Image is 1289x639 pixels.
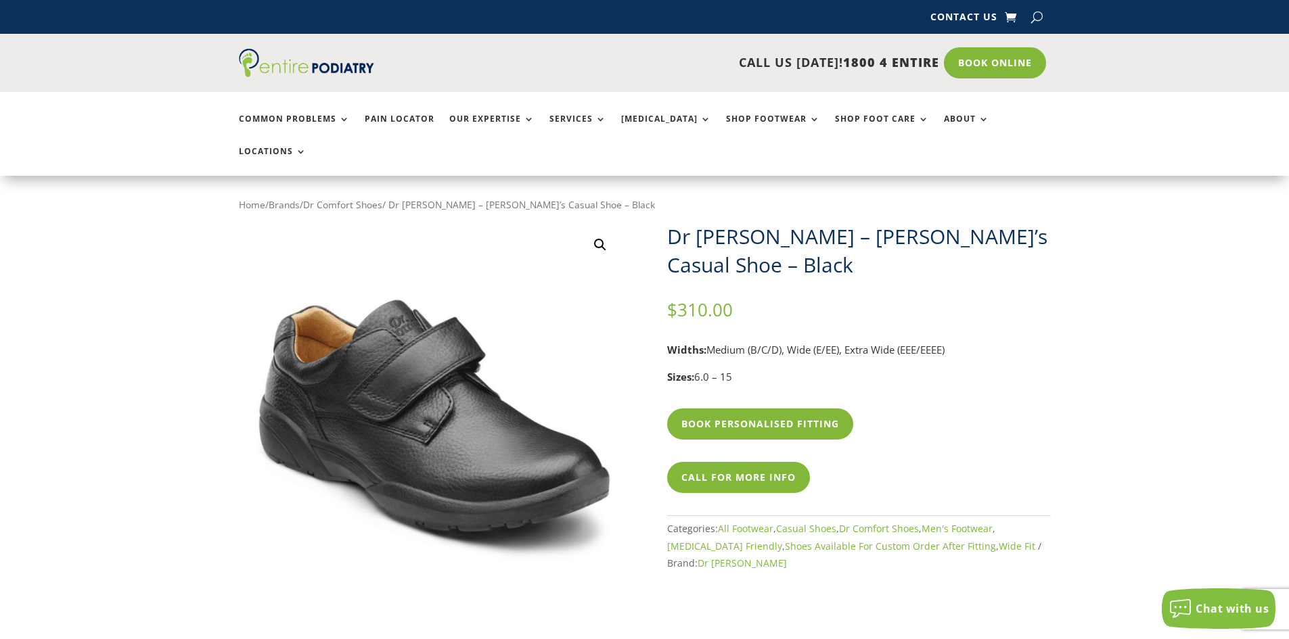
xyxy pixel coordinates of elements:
[1162,588,1275,629] button: Chat with us
[239,49,374,77] img: logo (1)
[667,557,787,569] span: Brand:
[667,343,706,356] strong: Widths:
[843,54,939,70] span: 1800 4 ENTIRE
[667,341,1051,369] p: Medium (B/C/D), Wide (E/EE), Extra Wide (EEE/EEEE)
[588,233,612,257] a: View full-screen image gallery
[667,540,782,552] a: [MEDICAL_DATA] Friendly
[776,522,836,535] a: Casual Shoes
[426,54,939,72] p: CALL US [DATE]!
[1196,601,1269,616] span: Chat with us
[999,540,1035,552] a: Wide Fit
[239,196,1051,214] nav: Breadcrumb
[239,66,374,80] a: Entire Podiatry
[726,114,820,143] a: Shop Footwear
[667,462,810,493] a: Call For More Info
[449,114,535,143] a: Our Expertise
[621,114,711,143] a: [MEDICAL_DATA]
[667,298,733,322] bdi: 310.00
[365,114,434,143] a: Pain Locator
[944,47,1046,78] a: Book Online
[667,369,1051,386] p: 6.0 – 15
[667,408,853,440] a: Book Personalised Fitting
[269,198,300,211] a: Brands
[667,370,694,383] strong: Sizes:
[667,298,677,322] span: $
[839,522,919,535] a: Dr Comfort Shoes
[698,557,787,569] a: Dr [PERSON_NAME]
[785,540,996,552] a: Shoes Available For Custom Order After Fitting
[835,114,929,143] a: Shop Foot Care
[303,198,382,211] a: Dr Comfort Shoes
[718,522,773,535] a: All Footwear
[239,147,307,176] a: Locations
[549,114,606,143] a: Services
[239,114,350,143] a: Common Problems
[239,198,265,211] a: Home
[667,222,1051,279] h1: Dr [PERSON_NAME] – [PERSON_NAME]’s Casual Shoe – Black
[667,522,1041,552] span: Categories: , , , , , ,
[930,12,997,27] a: Contact Us
[944,114,989,143] a: About
[922,522,993,535] a: Men's Footwear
